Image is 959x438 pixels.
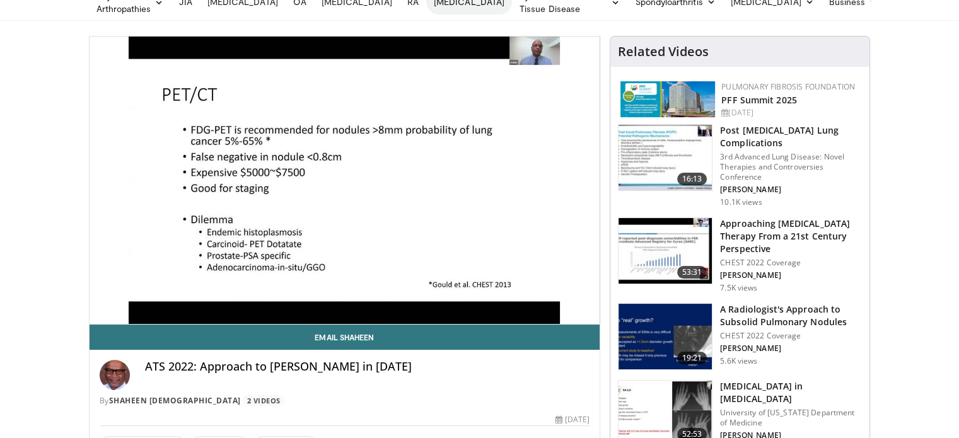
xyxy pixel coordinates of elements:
[100,395,590,406] div: By
[720,197,762,207] p: 10.1K views
[721,81,855,92] a: Pulmonary Fibrosis Foundation
[720,356,757,366] p: 5.6K views
[720,124,862,149] h3: Post [MEDICAL_DATA] Lung Complications
[555,414,590,425] div: [DATE]
[677,352,707,364] span: 19:21
[720,152,862,182] p: 3rd Advanced Lung Disease: Novel Therapies and Controversies Conference
[721,94,797,106] a: PFF Summit 2025
[720,343,862,354] p: [PERSON_NAME]
[720,258,862,268] p: CHEST 2022 Coverage
[720,270,862,280] p: [PERSON_NAME]
[618,124,862,207] a: 16:13 Post [MEDICAL_DATA] Lung Complications 3rd Advanced Lung Disease: Novel Therapies and Contr...
[145,360,590,374] h4: ATS 2022: Approach to [PERSON_NAME] in [DATE]
[618,217,862,293] a: 53:31 Approaching [MEDICAL_DATA] Therapy From a 21st Century Perspective CHEST 2022 Coverage [PER...
[720,303,862,328] h3: A Radiologist's Approach to Subsolid Pulmonary Nodules
[620,81,715,117] img: 84d5d865-2f25-481a-859d-520685329e32.png.150x105_q85_autocrop_double_scale_upscale_version-0.2.png
[100,360,130,390] img: Avatar
[109,395,241,406] a: Shaheen [DEMOGRAPHIC_DATA]
[677,173,707,185] span: 16:13
[720,331,862,341] p: CHEST 2022 Coverage
[619,218,712,284] img: 958c304a-d095-46c8-bb70-c585a79d59ed.150x105_q85_crop-smart_upscale.jpg
[720,283,757,293] p: 7.5K views
[243,395,284,406] a: 2 Videos
[720,185,862,195] p: [PERSON_NAME]
[720,408,862,428] p: University of [US_STATE] Department of Medicine
[619,304,712,369] img: d1f358bf-e797-4d9b-96ae-79d325439292.150x105_q85_crop-smart_upscale.jpg
[90,325,600,350] a: Email Shaheen
[618,303,862,370] a: 19:21 A Radiologist's Approach to Subsolid Pulmonary Nodules CHEST 2022 Coverage [PERSON_NAME] 5....
[618,44,709,59] h4: Related Videos
[720,217,862,255] h3: Approaching [MEDICAL_DATA] Therapy From a 21st Century Perspective
[720,380,862,405] h3: [MEDICAL_DATA] in [MEDICAL_DATA]
[721,107,859,118] div: [DATE]
[619,125,712,190] img: 667297da-f7fe-4586-84bf-5aeb1aa9adcb.150x105_q85_crop-smart_upscale.jpg
[90,37,600,325] video-js: Video Player
[677,266,707,279] span: 53:31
